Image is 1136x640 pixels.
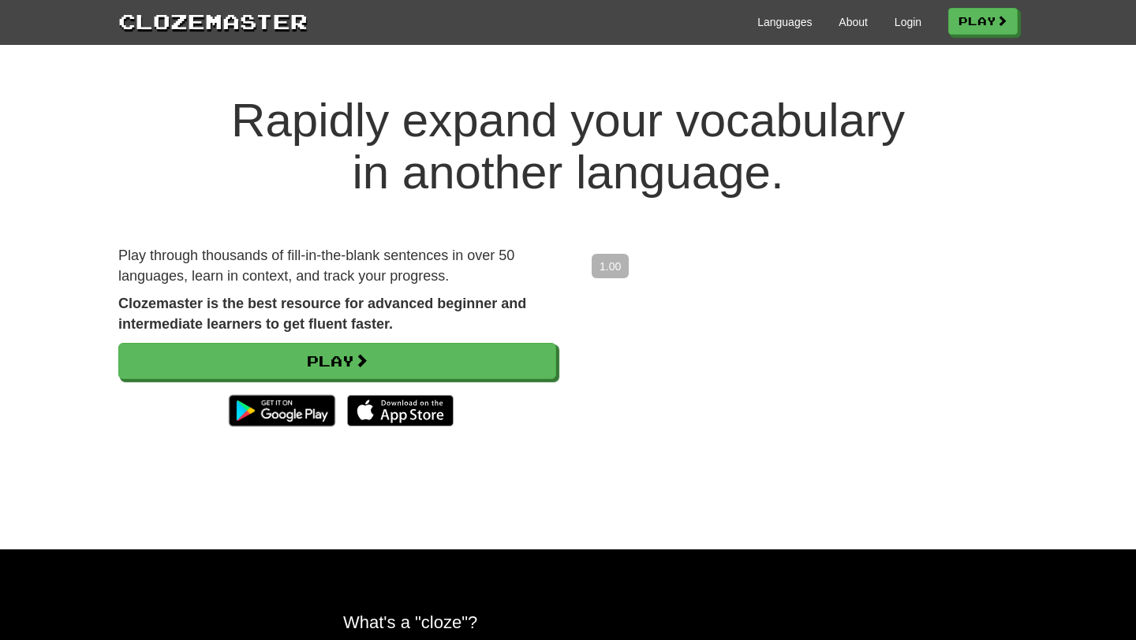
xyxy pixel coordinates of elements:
[347,395,454,426] img: Download_on_the_App_Store_Badge_US-UK_135x40-25178aeef6eb6b83b96f5f2d004eda3bffbb37122de64afbaef7...
[948,8,1018,35] a: Play
[118,296,526,332] strong: Clozemaster is the best resource for advanced beginner and intermediate learners to get fluent fa...
[839,14,868,30] a: About
[895,14,921,30] a: Login
[118,246,556,286] p: Play through thousands of fill-in-the-blank sentences in over 50 languages, learn in context, and...
[118,6,308,35] a: Clozemaster
[343,612,793,632] h2: What's a "cloze"?
[118,343,556,379] a: Play
[221,387,343,434] img: Get it on Google Play
[757,14,812,30] a: Languages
